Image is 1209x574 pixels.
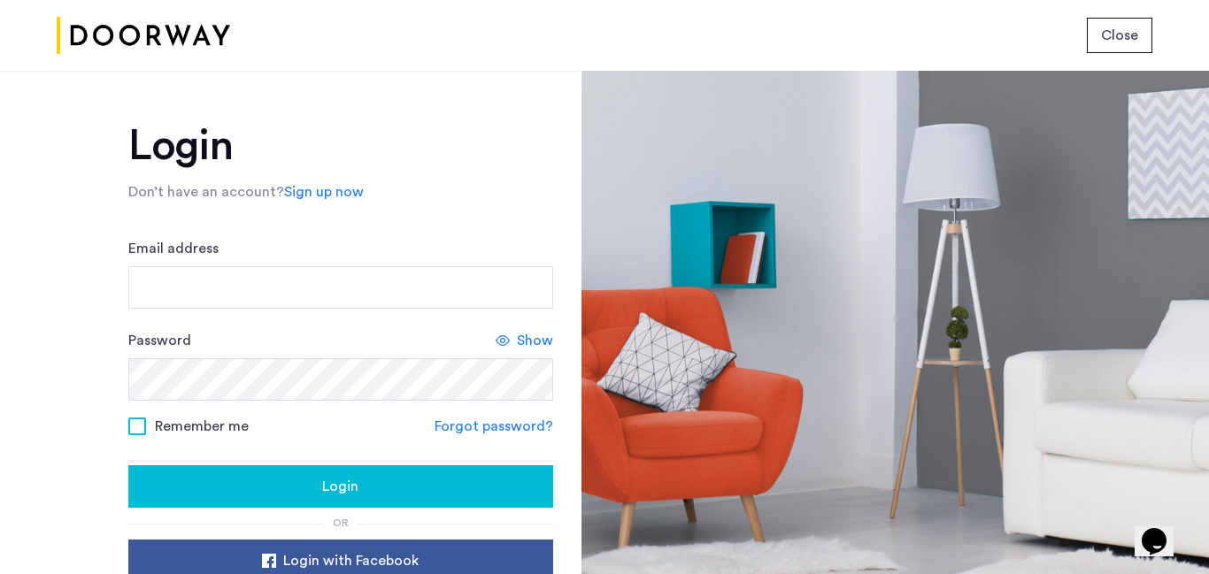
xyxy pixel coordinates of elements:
span: Close [1101,25,1138,46]
h1: Login [128,125,553,167]
button: button [128,465,553,508]
label: Password [128,330,191,351]
span: Login with Facebook [283,550,419,571]
label: Email address [128,238,219,259]
span: Show [517,330,553,351]
span: Don’t have an account? [128,185,284,199]
span: Login [322,476,358,497]
iframe: chat widget [1135,503,1191,556]
span: Remember me [155,416,249,437]
a: Forgot password? [435,416,553,437]
a: Sign up now [284,181,364,203]
button: button [1087,18,1152,53]
img: logo [57,3,230,69]
span: or [333,517,349,528]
